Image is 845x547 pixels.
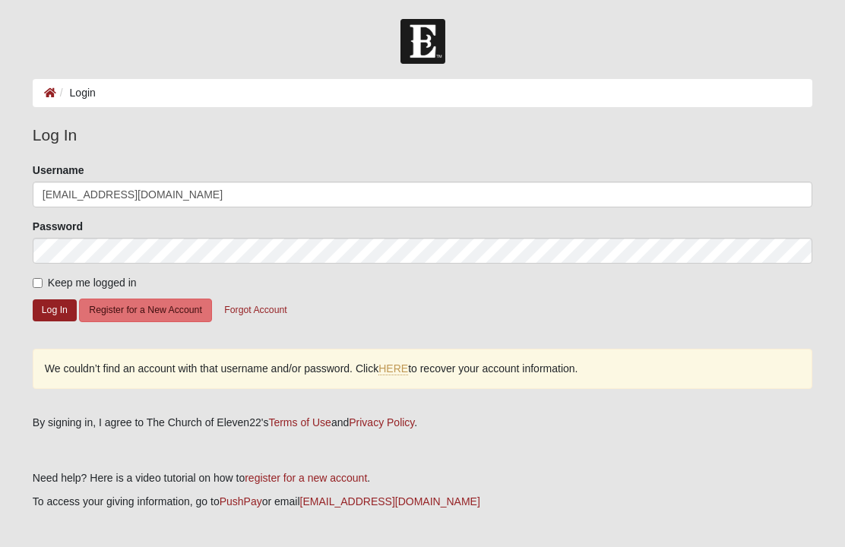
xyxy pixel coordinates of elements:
[56,85,96,101] li: Login
[33,494,812,510] p: To access your giving information, go to or email
[33,163,84,178] label: Username
[378,362,408,375] a: HERE
[33,470,812,486] p: Need help? Here is a video tutorial on how to .
[33,299,77,321] button: Log In
[33,415,812,431] div: By signing in, I agree to The Church of Eleven22's and .
[220,495,262,507] a: PushPay
[48,277,137,289] span: Keep me logged in
[268,416,331,428] a: Terms of Use
[33,349,812,389] div: We couldn’t find an account with that username and/or password. Click to recover your account inf...
[400,19,445,64] img: Church of Eleven22 Logo
[214,299,296,322] button: Forgot Account
[300,495,480,507] a: [EMAIL_ADDRESS][DOMAIN_NAME]
[349,416,414,428] a: Privacy Policy
[33,278,43,288] input: Keep me logged in
[33,219,83,234] label: Password
[245,472,367,484] a: register for a new account
[33,123,812,147] legend: Log In
[79,299,211,322] button: Register for a New Account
